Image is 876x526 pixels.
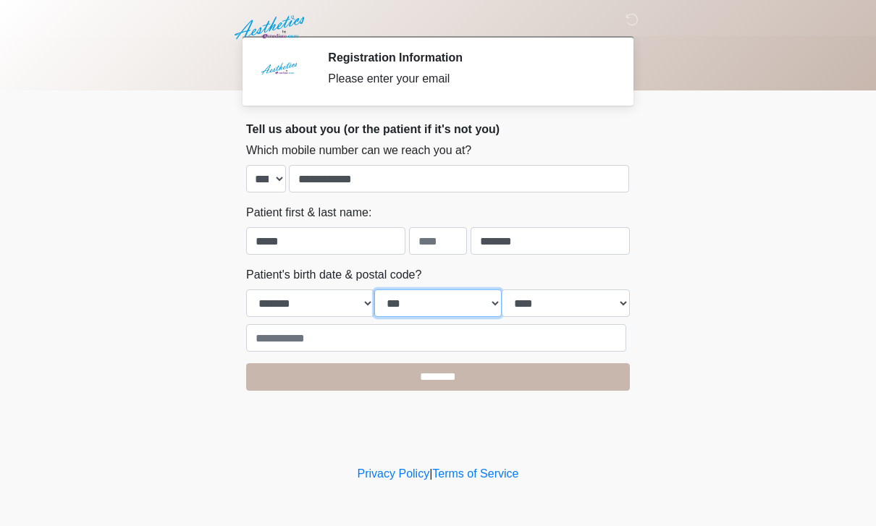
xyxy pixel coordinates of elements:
[432,467,518,480] a: Terms of Service
[246,122,630,136] h2: Tell us about you (or the patient if it's not you)
[257,51,300,94] img: Agent Avatar
[246,142,471,159] label: Which mobile number can we reach you at?
[328,51,608,64] h2: Registration Information
[232,11,311,44] img: Aesthetics by Emediate Cure Logo
[246,266,421,284] label: Patient's birth date & postal code?
[246,204,371,221] label: Patient first & last name:
[429,467,432,480] a: |
[328,70,608,88] div: Please enter your email
[358,467,430,480] a: Privacy Policy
